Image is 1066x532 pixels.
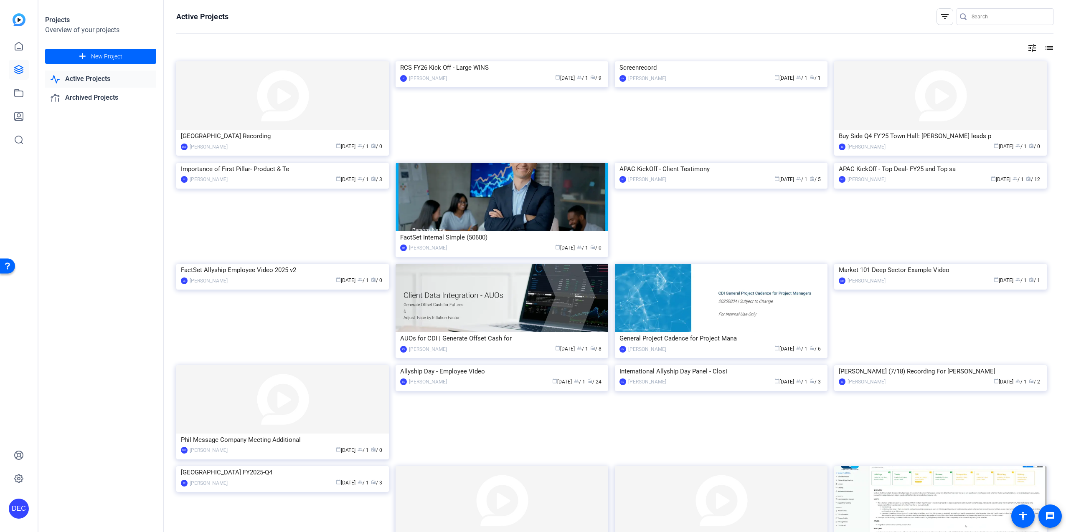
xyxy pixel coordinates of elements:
[181,277,188,284] div: LC
[336,447,355,453] span: [DATE]
[839,176,845,183] div: DEC
[409,74,447,83] div: [PERSON_NAME]
[358,144,369,149] span: / 1
[994,143,999,148] span: calendar_today
[991,176,1010,182] span: [DATE]
[371,480,382,486] span: / 3
[940,12,950,22] mat-icon: filter_list
[371,176,376,181] span: radio
[400,378,407,385] div: LC
[994,379,1013,385] span: [DATE]
[371,143,376,148] span: radio
[371,277,382,283] span: / 0
[336,277,341,282] span: calendar_today
[336,479,341,484] span: calendar_today
[972,12,1047,22] input: Search
[181,480,188,487] div: JC
[628,345,666,353] div: [PERSON_NAME]
[1043,43,1053,53] mat-icon: list
[13,13,25,26] img: blue-gradient.svg
[181,176,188,183] div: JC
[336,176,341,181] span: calendar_today
[796,176,801,181] span: group
[1029,144,1040,149] span: / 0
[810,75,821,81] span: / 1
[1015,378,1020,383] span: group
[994,144,1013,149] span: [DATE]
[400,61,604,74] div: RCS FY26 Kick Off - Large WINS
[810,75,815,80] span: radio
[848,378,886,386] div: [PERSON_NAME]
[619,61,823,74] div: Screenrecord
[587,378,592,383] span: radio
[848,175,886,184] div: [PERSON_NAME]
[774,75,779,80] span: calendar_today
[400,231,604,244] div: FactSet Internal Simple (50600)
[796,176,807,182] span: / 1
[774,75,794,81] span: [DATE]
[1045,511,1055,521] mat-icon: message
[190,277,228,285] div: [PERSON_NAME]
[1015,277,1020,282] span: group
[336,143,341,148] span: calendar_today
[619,365,823,378] div: International Allyship Day Panel - Closi
[190,175,228,184] div: [PERSON_NAME]
[574,379,585,385] span: / 1
[358,277,369,283] span: / 1
[839,264,1042,276] div: Market 101 Deep Sector Example Video
[555,75,560,80] span: calendar_today
[619,332,823,345] div: General Project Cadence for Project Mana
[577,75,588,81] span: / 1
[796,378,801,383] span: group
[190,446,228,454] div: [PERSON_NAME]
[839,144,845,150] div: JC
[574,378,579,383] span: group
[400,365,604,378] div: Allyship Day - Employee Video
[336,277,355,283] span: [DATE]
[358,176,369,182] span: / 1
[839,130,1042,142] div: Buy Side Q4 FY'25 Town Hall: [PERSON_NAME] leads p
[774,379,794,385] span: [DATE]
[774,176,794,182] span: [DATE]
[552,379,572,385] span: [DATE]
[181,466,384,479] div: [GEOGRAPHIC_DATA] FY2025-Q4
[45,25,156,35] div: Overview of your projects
[400,346,407,353] div: KV
[619,378,626,385] div: LC
[839,277,845,284] div: KM
[1026,176,1040,182] span: / 12
[1026,176,1031,181] span: radio
[336,144,355,149] span: [DATE]
[371,479,376,484] span: radio
[796,75,801,80] span: group
[371,277,376,282] span: radio
[1015,277,1027,283] span: / 1
[190,479,228,487] div: [PERSON_NAME]
[181,447,188,454] div: DEC
[181,144,188,150] div: DEC
[409,345,447,353] div: [PERSON_NAME]
[176,12,228,22] h1: Active Projects
[1029,379,1040,385] span: / 2
[810,379,821,385] span: / 3
[77,51,88,62] mat-icon: add
[628,175,666,184] div: [PERSON_NAME]
[371,176,382,182] span: / 3
[774,346,794,352] span: [DATE]
[848,277,886,285] div: [PERSON_NAME]
[810,176,815,181] span: radio
[994,277,1013,283] span: [DATE]
[9,499,29,519] div: DEC
[400,332,604,345] div: AUOs for CDI | Generate Offset Cash for
[371,447,376,452] span: radio
[45,15,156,25] div: Projects
[358,277,363,282] span: group
[45,89,156,106] a: Archived Projects
[590,75,595,80] span: radio
[1027,43,1037,53] mat-icon: tune
[796,379,807,385] span: / 1
[190,143,228,151] div: [PERSON_NAME]
[409,244,447,252] div: [PERSON_NAME]
[555,75,575,81] span: [DATE]
[181,130,384,142] div: [GEOGRAPHIC_DATA] Recording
